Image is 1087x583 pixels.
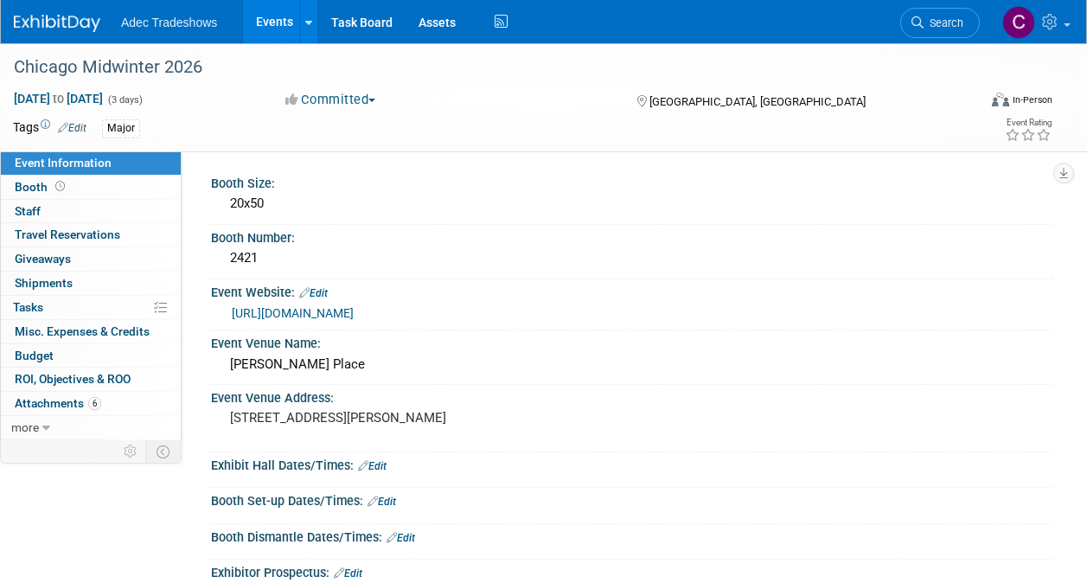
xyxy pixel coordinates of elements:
[211,170,1052,192] div: Booth Size:
[224,351,1039,378] div: [PERSON_NAME] Place
[1012,93,1052,106] div: In-Person
[1,344,181,368] a: Budget
[1,223,181,247] a: Travel Reservations
[58,122,86,134] a: Edit
[106,94,143,106] span: (3 days)
[14,15,100,32] img: ExhibitDay
[211,225,1052,247] div: Booth Number:
[1,272,181,295] a: Shipments
[224,190,1039,217] div: 20x50
[116,440,146,463] td: Personalize Event Tab Strip
[52,180,68,193] span: Booth not reserved yet
[211,524,1052,547] div: Booth Dismantle Dates/Times:
[15,396,101,410] span: Attachments
[334,567,362,580] a: Edit
[211,560,1052,582] div: Exhibitor Prospectus:
[368,496,396,508] a: Edit
[230,410,542,426] pre: [STREET_ADDRESS][PERSON_NAME]
[279,91,382,109] button: Committed
[8,52,963,83] div: Chicago Midwinter 2026
[211,452,1052,475] div: Exhibit Hall Dates/Times:
[992,93,1009,106] img: Format-Inperson.png
[11,420,39,434] span: more
[50,92,67,106] span: to
[901,90,1052,116] div: Event Format
[121,16,217,29] span: Adec Tradeshows
[146,440,182,463] td: Toggle Event Tabs
[15,372,131,386] span: ROI, Objectives & ROO
[299,287,328,299] a: Edit
[102,119,140,138] div: Major
[13,91,104,106] span: [DATE] [DATE]
[387,532,415,544] a: Edit
[15,180,68,194] span: Booth
[211,385,1052,407] div: Event Venue Address:
[924,16,963,29] span: Search
[1,247,181,271] a: Giveaways
[211,330,1052,352] div: Event Venue Name:
[1,200,181,223] a: Staff
[358,460,387,472] a: Edit
[15,204,41,218] span: Staff
[1,176,181,199] a: Booth
[649,95,866,108] span: [GEOGRAPHIC_DATA], [GEOGRAPHIC_DATA]
[1,320,181,343] a: Misc. Expenses & Credits
[15,276,73,290] span: Shipments
[232,306,354,320] a: [URL][DOMAIN_NAME]
[211,279,1052,302] div: Event Website:
[224,245,1039,272] div: 2421
[1,416,181,439] a: more
[13,300,43,314] span: Tasks
[88,397,101,410] span: 6
[1,392,181,415] a: Attachments6
[15,349,54,362] span: Budget
[211,488,1052,510] div: Booth Set-up Dates/Times:
[15,324,150,338] span: Misc. Expenses & Credits
[1002,6,1035,39] img: Carol Schmidlin
[900,8,980,38] a: Search
[1,368,181,391] a: ROI, Objectives & ROO
[15,227,120,241] span: Travel Reservations
[13,119,86,138] td: Tags
[15,156,112,170] span: Event Information
[15,252,71,266] span: Giveaways
[1005,119,1052,127] div: Event Rating
[1,296,181,319] a: Tasks
[1,151,181,175] a: Event Information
